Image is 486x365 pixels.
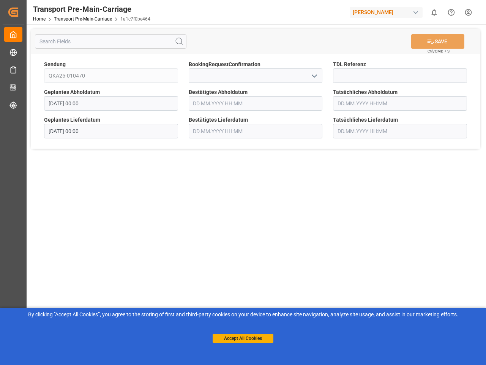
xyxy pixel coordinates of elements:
button: Accept All Cookies [213,334,273,343]
button: SAVE [411,34,464,49]
input: DD.MM.YYYY HH:MM [44,124,178,138]
button: [PERSON_NAME] [350,5,426,19]
button: Help Center [443,4,460,21]
span: Tatsächliches Abholdatum [333,88,398,96]
span: Geplantes Abholdatum [44,88,100,96]
input: DD.MM.YYYY HH:MM [189,96,323,111]
input: DD.MM.YYYY HH:MM [189,124,323,138]
span: Geplantes Lieferdatum [44,116,100,124]
input: DD.MM.YYYY HH:MM [333,96,467,111]
span: Bestätigtes Abholdatum [189,88,248,96]
span: Sendung [44,60,66,68]
span: Ctrl/CMD + S [428,48,450,54]
input: DD.MM.YYYY HH:MM [333,124,467,138]
input: Search Fields [35,34,186,49]
div: By clicking "Accept All Cookies”, you agree to the storing of first and third-party cookies on yo... [5,311,481,319]
a: Home [33,16,46,22]
div: Transport Pre-Main-Carriage [33,3,150,15]
span: BookingRequestConfirmation [189,60,260,68]
span: Tatsächliches Lieferdatum [333,116,398,124]
span: TDL Referenz [333,60,366,68]
a: Transport Pre-Main-Carriage [54,16,112,22]
button: show 0 new notifications [426,4,443,21]
span: Bestätigtes Lieferdatum [189,116,248,124]
input: DD.MM.YYYY HH:MM [44,96,178,111]
button: open menu [308,70,320,82]
div: [PERSON_NAME] [350,7,423,18]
